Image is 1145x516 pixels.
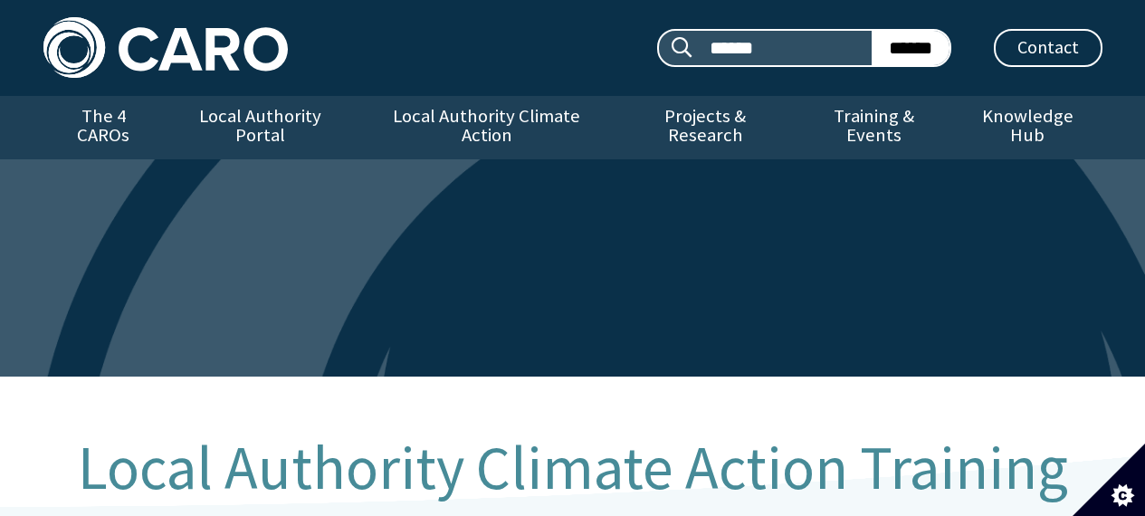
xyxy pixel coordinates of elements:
[43,96,164,159] a: The 4 CAROs
[615,96,795,159] a: Projects & Research
[43,435,1102,502] h1: Local Authority Climate Action Training
[164,96,358,159] a: Local Authority Portal
[358,96,615,159] a: Local Authority Climate Action
[795,96,953,159] a: Training & Events
[953,96,1102,159] a: Knowledge Hub
[994,29,1102,67] a: Contact
[43,17,288,78] img: Caro logo
[1073,444,1145,516] button: Set cookie preferences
